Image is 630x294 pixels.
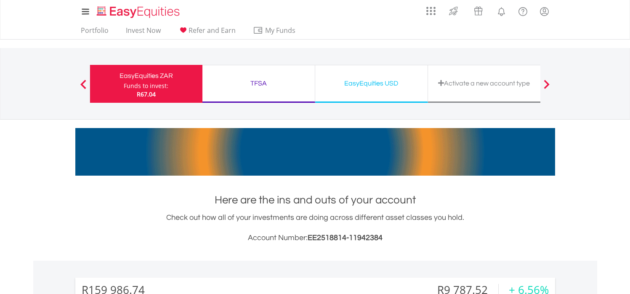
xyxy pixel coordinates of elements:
img: grid-menu-icon.svg [426,6,436,16]
span: EE2518814-11942384 [308,234,383,242]
span: Refer and Earn [189,26,236,35]
div: EasyEquities USD [320,78,423,89]
a: Refer and Earn [175,26,239,39]
div: EasyEquities ZAR [95,70,197,82]
h3: Account Number: [75,232,555,244]
a: AppsGrid [421,2,441,16]
span: R67.04 [137,90,156,98]
a: My Profile [534,2,555,21]
img: EasyMortage Promotion Banner [75,128,555,176]
a: Invest Now [122,26,164,39]
span: My Funds [253,25,308,36]
img: thrive-v2.svg [447,4,460,18]
img: EasyEquities_Logo.png [95,5,183,19]
h1: Here are the ins and outs of your account [75,192,555,208]
div: TFSA [207,78,310,89]
div: Funds to invest: [124,82,168,90]
a: FAQ's and Support [512,2,534,19]
img: vouchers-v2.svg [471,4,485,18]
a: Notifications [491,2,512,19]
a: Home page [93,2,183,19]
a: Portfolio [77,26,112,39]
div: Activate a new account type [433,78,535,89]
div: Check out how all of your investments are doing across different asset classes you hold. [75,212,555,244]
a: Vouchers [466,2,491,18]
